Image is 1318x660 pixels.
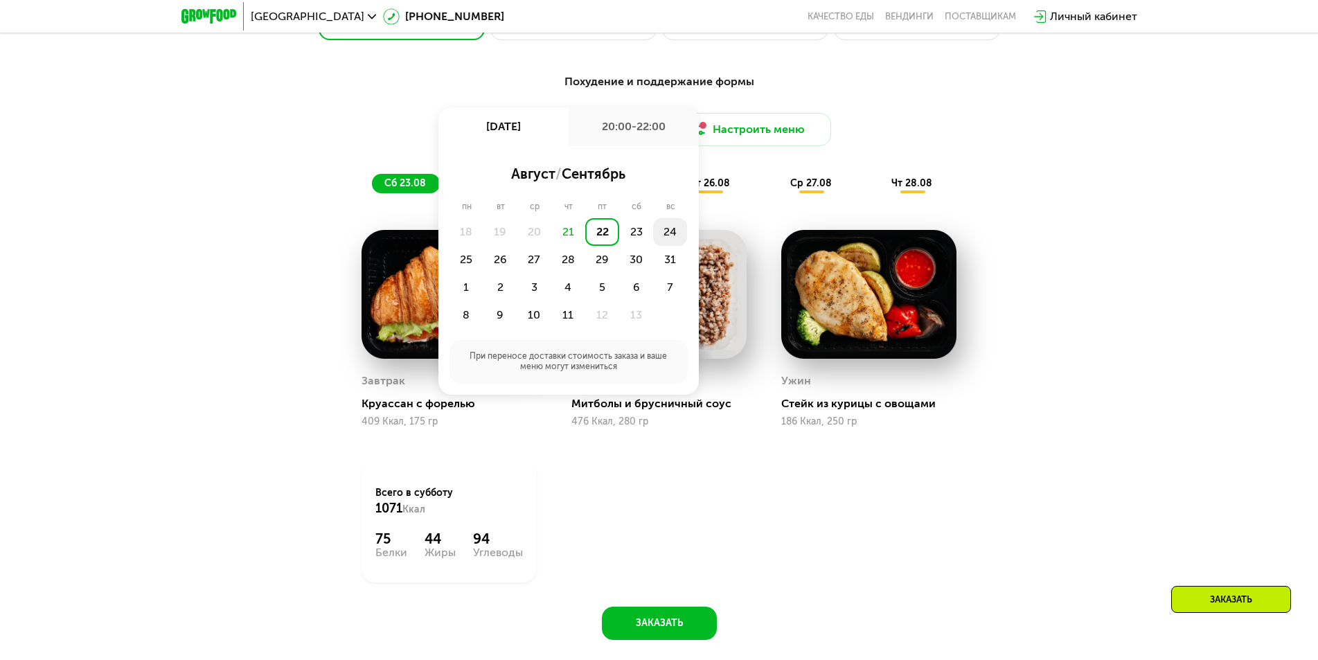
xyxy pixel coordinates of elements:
div: Похудение и поддержание формы [249,73,1069,91]
span: / [555,166,562,182]
div: Всего в субботу [375,486,523,517]
div: Стейк из курицы с овощами [781,397,968,411]
a: [PHONE_NUMBER] [383,8,504,25]
div: 7 [653,274,687,301]
div: Углеводы [473,547,523,558]
span: август [511,166,555,182]
div: 409 Ккал, 175 гр [362,416,537,427]
div: вс [654,202,688,213]
span: сентябрь [562,166,625,182]
div: Заказать [1171,586,1291,613]
div: 29 [585,246,619,274]
div: 19 [483,218,517,246]
div: сб [619,202,654,213]
span: Ккал [402,503,425,515]
div: пн [449,202,484,213]
div: 27 [517,246,551,274]
div: 13 [619,301,653,329]
button: Заказать [602,607,717,640]
div: 28 [551,246,585,274]
div: ср [517,202,552,213]
div: 8 [449,301,483,329]
div: 18 [449,218,483,246]
div: 11 [551,301,585,329]
div: 6 [619,274,653,301]
div: 21 [551,218,585,246]
div: Белки [375,547,407,558]
div: 5 [585,274,619,301]
div: 186 Ккал, 250 гр [781,416,956,427]
button: Настроить меню [665,113,831,146]
div: 94 [473,530,523,547]
div: поставщикам [945,11,1016,22]
div: Жиры [425,547,456,558]
div: 20:00-22:00 [569,107,699,146]
div: 75 [375,530,407,547]
div: 20 [517,218,551,246]
div: вт [484,202,517,213]
div: 31 [653,246,687,274]
div: 9 [483,301,517,329]
a: Вендинги [885,11,934,22]
span: ср 27.08 [790,177,832,189]
div: 30 [619,246,653,274]
div: 22 [585,218,619,246]
div: 12 [585,301,619,329]
span: чт 28.08 [891,177,932,189]
div: 3 [517,274,551,301]
div: 4 [551,274,585,301]
div: 23 [619,218,653,246]
div: Круассан с форелью [362,397,548,411]
div: пт [585,202,619,213]
div: 10 [517,301,551,329]
div: 2 [483,274,517,301]
div: [DATE] [438,107,569,146]
div: чт [552,202,585,213]
div: Личный кабинет [1050,8,1137,25]
div: Ужин [781,371,811,391]
a: Качество еды [808,11,874,22]
span: сб 23.08 [384,177,426,189]
span: вт 26.08 [690,177,730,189]
div: 44 [425,530,456,547]
div: 24 [653,218,687,246]
div: Митболы и брусничный соус [571,397,758,411]
span: [GEOGRAPHIC_DATA] [251,11,364,22]
div: 26 [483,246,517,274]
div: Завтрак [362,371,405,391]
div: 25 [449,246,483,274]
span: 1071 [375,501,402,516]
div: При переносе доставки стоимость заказа и ваше меню могут измениться [449,340,688,384]
div: 476 Ккал, 280 гр [571,416,747,427]
div: 1 [449,274,483,301]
